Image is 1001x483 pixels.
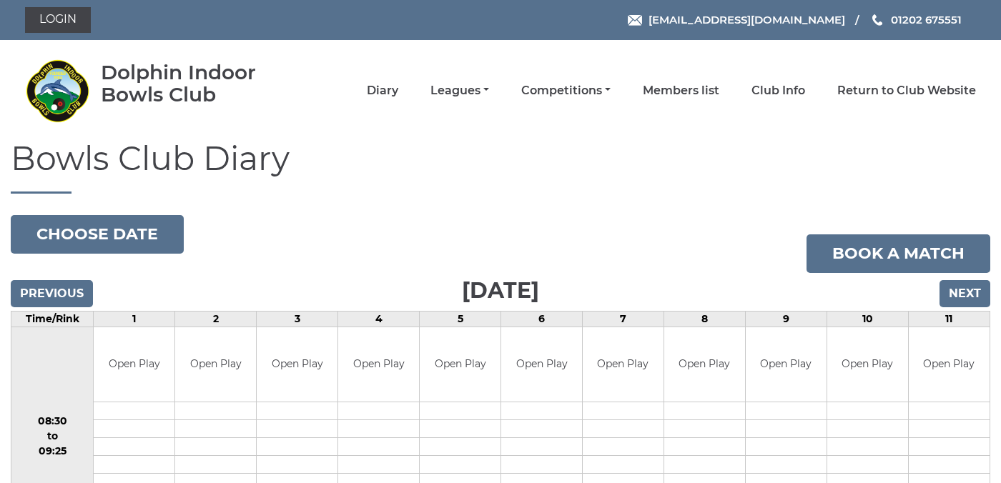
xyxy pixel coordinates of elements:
a: Book a match [807,234,990,273]
td: 1 [94,311,175,327]
a: Login [25,7,91,33]
td: 3 [257,311,338,327]
a: Members list [643,83,719,99]
td: Open Play [746,327,827,402]
td: Open Play [909,327,990,402]
td: Open Play [420,327,500,402]
td: 10 [827,311,908,327]
span: 01202 675551 [891,13,962,26]
span: [EMAIL_ADDRESS][DOMAIN_NAME] [649,13,845,26]
td: Open Play [583,327,664,402]
td: Open Play [827,327,908,402]
td: 11 [908,311,990,327]
a: Club Info [751,83,805,99]
td: 4 [338,311,420,327]
h1: Bowls Club Diary [11,141,990,194]
img: Phone us [872,14,882,26]
td: 5 [420,311,501,327]
img: Email [628,15,642,26]
td: 7 [583,311,664,327]
td: Open Play [338,327,419,402]
td: Open Play [501,327,582,402]
td: 6 [501,311,583,327]
button: Choose date [11,215,184,254]
a: Email [EMAIL_ADDRESS][DOMAIN_NAME] [628,11,845,28]
input: Previous [11,280,93,307]
td: Open Play [94,327,174,402]
div: Dolphin Indoor Bowls Club [101,61,297,106]
a: Leagues [430,83,489,99]
img: Dolphin Indoor Bowls Club [25,59,89,123]
td: 9 [745,311,827,327]
td: Open Play [664,327,745,402]
td: 8 [664,311,745,327]
td: Open Play [175,327,256,402]
a: Competitions [521,83,611,99]
td: 2 [175,311,257,327]
input: Next [940,280,990,307]
td: Time/Rink [11,311,94,327]
a: Return to Club Website [837,83,976,99]
td: Open Play [257,327,337,402]
a: Phone us 01202 675551 [870,11,962,28]
a: Diary [367,83,398,99]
